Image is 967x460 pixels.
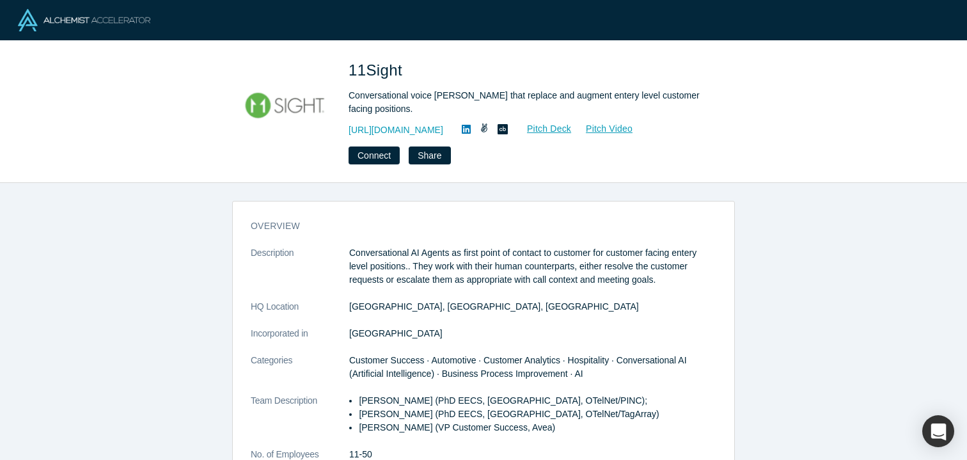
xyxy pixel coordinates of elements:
[241,59,331,148] img: 11Sight's Logo
[513,122,572,136] a: Pitch Deck
[349,246,716,287] p: Conversational AI Agents as first point of contact to customer for customer facing entery level p...
[572,122,633,136] a: Pitch Video
[359,408,716,421] li: [PERSON_NAME] (PhD EECS, [GEOGRAPHIC_DATA], OTelNet/TagArray)
[251,354,349,394] dt: Categories
[409,147,450,164] button: Share
[349,147,400,164] button: Connect
[251,394,349,448] dt: Team Description
[251,219,698,233] h3: overview
[349,327,716,340] dd: [GEOGRAPHIC_DATA]
[349,123,443,137] a: [URL][DOMAIN_NAME]
[251,327,349,354] dt: Incorporated in
[359,394,716,408] li: [PERSON_NAME] (PhD EECS, [GEOGRAPHIC_DATA], OTelNet/PINC);
[251,246,349,300] dt: Description
[251,300,349,327] dt: HQ Location
[349,300,716,313] dd: [GEOGRAPHIC_DATA], [GEOGRAPHIC_DATA], [GEOGRAPHIC_DATA]
[359,421,716,434] li: [PERSON_NAME] (VP Customer Success, Avea)
[349,89,707,116] div: Conversational voice [PERSON_NAME] that replace and augment entery level customer facing positions.
[349,61,407,79] span: 11Sight
[349,355,687,379] span: Customer Success · Automotive · Customer Analytics · Hospitality · Conversational AI (Artificial ...
[18,9,150,31] img: Alchemist Logo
